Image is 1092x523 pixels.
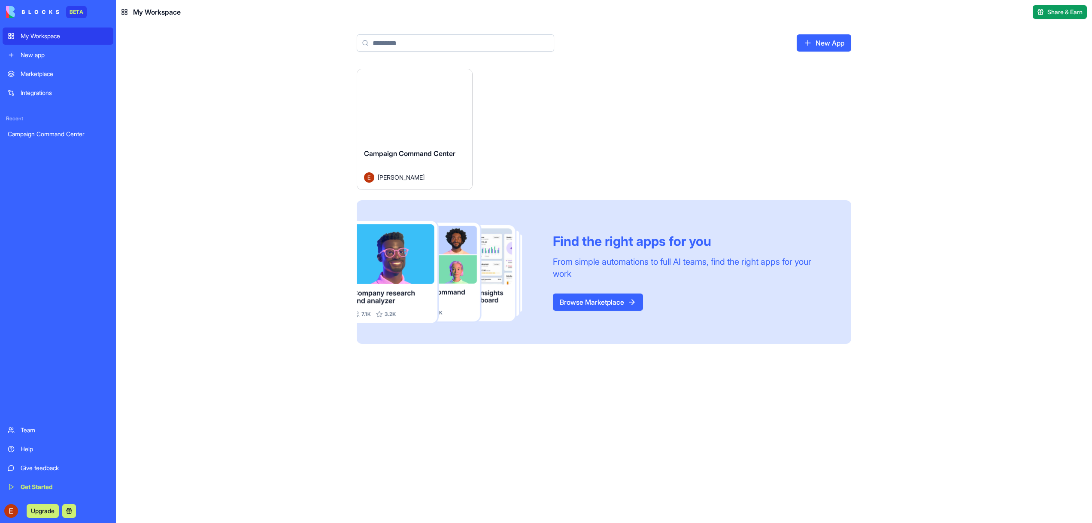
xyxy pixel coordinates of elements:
[6,6,59,18] img: logo
[21,89,108,97] div: Integrations
[553,233,831,249] div: Find the right apps for you
[3,84,113,101] a: Integrations
[4,504,18,518] img: ACg8ocKFnJdMgNeqYT7_RCcLMN4YxrlIs1LBNMQb0qm9Kx_HdWhjfg=s96-c
[3,422,113,439] a: Team
[1033,5,1087,19] button: Share & Earn
[364,172,374,183] img: Avatar
[27,504,59,518] button: Upgrade
[378,173,425,182] span: [PERSON_NAME]
[553,294,643,311] a: Browse Marketplace
[3,440,113,458] a: Help
[66,6,87,18] div: BETA
[357,221,539,324] img: Frame_181_egmpey.png
[1047,8,1083,16] span: Share & Earn
[3,46,113,64] a: New app
[21,32,108,40] div: My Workspace
[27,506,59,515] a: Upgrade
[357,69,473,190] a: Campaign Command CenterAvatar[PERSON_NAME]
[3,65,113,83] a: Marketplace
[797,34,851,52] a: New App
[8,130,108,138] div: Campaign Command Center
[3,125,113,143] a: Campaign Command Center
[21,426,108,434] div: Team
[3,478,113,495] a: Get Started
[553,256,831,280] div: From simple automations to full AI teams, find the right apps for your work
[21,70,108,78] div: Marketplace
[21,51,108,59] div: New app
[133,7,181,17] span: My Workspace
[364,149,455,158] span: Campaign Command Center
[3,459,113,477] a: Give feedback
[21,445,108,453] div: Help
[6,6,87,18] a: BETA
[3,28,113,45] a: My Workspace
[21,464,108,472] div: Give feedback
[3,115,113,122] span: Recent
[21,483,108,491] div: Get Started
